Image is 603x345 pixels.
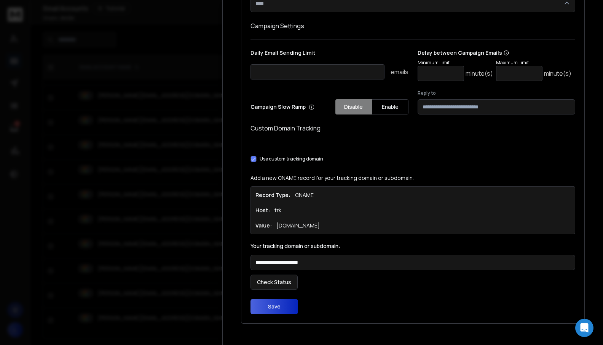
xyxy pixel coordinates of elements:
[250,275,298,290] button: Check Status
[372,99,408,114] button: Enable
[295,191,314,199] p: CNAME
[260,156,323,162] label: Use custom tracking domain
[255,191,290,199] h1: Record Type:
[466,69,493,78] p: minute(s)
[575,319,593,337] div: Open Intercom Messenger
[276,222,320,229] p: [DOMAIN_NAME]
[544,69,571,78] p: minute(s)
[391,67,408,76] p: emails
[274,207,281,214] p: trk
[418,60,493,66] p: Minimum Limit
[250,124,575,133] h1: Custom Domain Tracking
[496,60,571,66] p: Maximum Limit
[250,299,298,314] button: Save
[250,21,575,30] h1: Campaign Settings
[250,103,314,111] p: Campaign Slow Ramp
[255,207,270,214] h1: Host:
[250,49,408,60] p: Daily Email Sending Limit
[255,222,272,229] h1: Value:
[250,243,575,249] label: Your tracking domain or subdomain:
[335,99,372,114] button: Disable
[418,90,576,96] label: Reply to
[250,174,575,182] p: Add a new CNAME record for your tracking domain or subdomain.
[418,49,571,57] p: Delay between Campaign Emails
